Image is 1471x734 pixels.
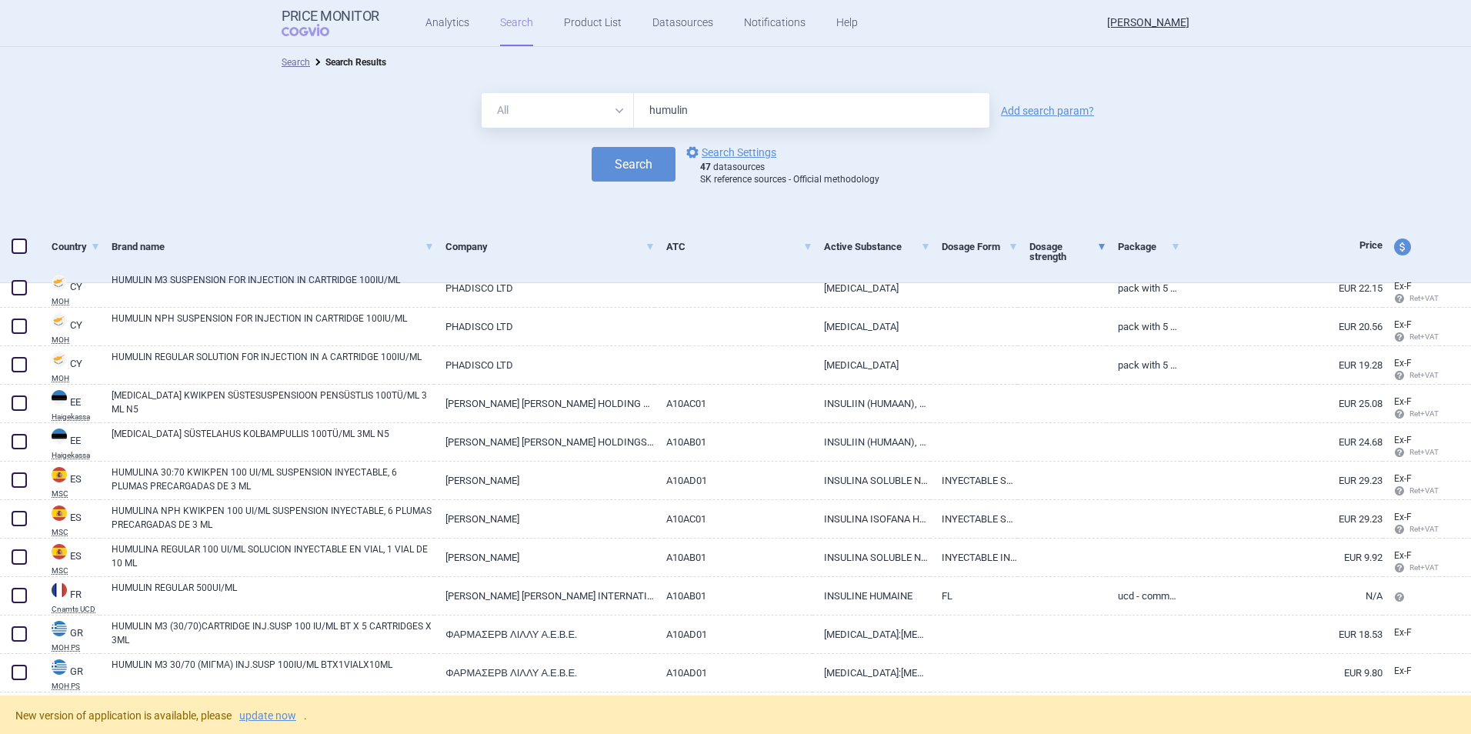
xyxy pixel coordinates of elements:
[434,462,655,499] a: [PERSON_NAME]
[1394,525,1453,533] span: Ret+VAT calc
[52,336,100,344] abbr: MOH — Pharmaceutical Price List published by the Ministry of Health, Cyprus.
[52,529,100,536] abbr: MSC — Online database developed by the Ministry of Health, Social Services and Equality, Spain.
[655,385,812,422] a: A10AC01
[1106,577,1180,615] a: UCD - Common dispensation unit
[1180,385,1383,422] a: EUR 25.08
[52,413,100,421] abbr: Haigekassa — List of medicinal products published by Ministry of Social Affairs, Estonia.
[1180,462,1383,499] a: EUR 29.23
[1383,352,1439,388] a: Ex-F Ret+VAT calc
[15,709,307,722] span: New version of application is available, please .
[930,462,1019,499] a: INYECTABLE SUBCUTÁNEO
[52,490,100,498] abbr: MSC — Online database developed by the Ministry of Health, Social Services and Equality, Spain.
[1383,314,1439,349] a: Ex-F Ret+VAT calc
[112,465,434,493] a: HUMULINA 30:70 KWIKPEN 100 UI/ML SUSPENSION INYECTABLE, 6 PLUMAS PRECARGADAS DE 3 ML
[1394,358,1412,369] span: Ex-factory price
[1383,506,1439,542] a: Ex-F Ret+VAT calc
[683,143,776,162] a: Search Settings
[40,350,100,382] a: CYCYMOH
[112,273,434,301] a: HUMULIN M3 SUSPENSION FOR INJECTION IN CARTRIDGE 100IU/ML
[655,616,812,653] a: A10AD01
[112,504,434,532] a: HUMULINA NPH KWIKPEN 100 UI/ML SUSPENSION INYECTABLE, 6 PLUMAS PRECARGADAS DE 3 ML
[434,385,655,422] a: [PERSON_NAME] [PERSON_NAME] HOLDING LIMITED
[434,308,655,345] a: PHADISCO LTD
[930,500,1019,538] a: INYECTABLE SUBCUTÁNEO
[1383,275,1439,311] a: Ex-F Ret+VAT calc
[52,505,67,521] img: Spain
[1180,654,1383,692] a: EUR 9.80
[1394,666,1412,676] span: Ex-factory price
[40,389,100,421] a: EEEEHaigekassa
[1383,660,1439,683] a: Ex-F
[1394,396,1412,407] span: Ex-factory price
[1394,550,1412,561] span: Ex-factory price
[1394,332,1453,341] span: Ret+VAT calc
[1180,269,1383,307] a: EUR 22.15
[1394,512,1412,522] span: Ex-factory price
[52,390,67,405] img: Estonia
[1001,105,1094,116] a: Add search param?
[40,465,100,498] a: ESESMSC
[325,57,386,68] strong: Search Results
[40,312,100,344] a: CYCYMOH
[1383,622,1439,645] a: Ex-F
[52,429,67,444] img: Estonia
[1180,539,1383,576] a: EUR 9.92
[52,659,67,675] img: Greece
[1394,448,1453,456] span: Ret+VAT calc
[1383,545,1439,580] a: Ex-F Ret+VAT calc
[434,500,655,538] a: [PERSON_NAME]
[812,500,930,538] a: INSULINA ISOFANA HUMANA PRB
[812,346,930,384] a: [MEDICAL_DATA]
[812,385,930,422] a: INSULIIN (HUMAAN), KESKMISE TOIMEAJAGA
[1394,435,1412,445] span: Ex-factory price
[1180,577,1383,615] a: N/A
[40,581,100,613] a: FRFRCnamts UCD
[1106,269,1180,307] a: PACK WITH 5 CARTRIDGES X 3ML
[434,539,655,576] a: [PERSON_NAME]
[812,692,930,730] a: [MEDICAL_DATA]
[1180,423,1383,461] a: EUR 24.68
[434,346,655,384] a: PHADISCO LTD
[434,692,655,730] a: ΦΑΡΜΑΣΕΡΒ ΛΙΛΛΥ Α.Ε.Β.Ε.
[1118,228,1180,265] a: Package
[52,313,67,329] img: Cyprus
[812,269,930,307] a: [MEDICAL_DATA]
[282,24,351,36] span: COGVIO
[112,619,434,647] a: HUMULIN M3 (30/70)CARTRIDGE INJ.SUSP 100 IU/ML BT X 5 CARTRIDGES X 3ML
[655,500,812,538] a: A10AC01
[1394,473,1412,484] span: Ex-factory price
[1394,563,1453,572] span: Ret+VAT calc
[52,467,67,482] img: Spain
[655,539,812,576] a: A10AB01
[1106,308,1180,345] a: PACK WITH 5 CARTRIDGES X 3ML
[52,452,100,459] abbr: Haigekassa — List of medicinal products published by Ministry of Social Affairs, Estonia.
[1180,500,1383,538] a: EUR 29.23
[112,350,434,378] a: HUMULIN REGULAR SOLUTION FOR INJECTION IN A CARTRIDGE 100IU/ML
[1180,308,1383,345] a: EUR 20.56
[282,8,379,24] strong: Price Monitor
[655,423,812,461] a: A10AB01
[52,375,100,382] abbr: MOH — Pharmaceutical Price List published by the Ministry of Health, Cyprus.
[1383,391,1439,426] a: Ex-F Ret+VAT calc
[655,462,812,499] a: A10AD01
[930,539,1019,576] a: INYECTABLE INTRAMUSCULAR / INTRAVENOSO / SUBCUTÁNEO
[1180,616,1383,653] a: EUR 18.53
[52,544,67,559] img: Spain
[282,8,379,38] a: Price MonitorCOGVIO
[112,389,434,416] a: [MEDICAL_DATA] KWIKPEN SÜSTESUSPENSIOON PENSÜSTLIS 100TÜ/ML 3 ML N5
[52,275,67,290] img: Cyprus
[52,621,67,636] img: Greece
[310,55,386,70] li: Search Results
[592,147,675,182] button: Search
[655,577,812,615] a: A10AB01
[40,504,100,536] a: ESESMSC
[434,577,655,615] a: [PERSON_NAME] [PERSON_NAME] INTERNATIONAL LILLY
[1394,409,1453,418] span: Ret+VAT calc
[239,710,296,721] a: update now
[666,228,812,265] a: ATC
[112,427,434,455] a: [MEDICAL_DATA] SÜSTELAHUS KOLBAMPULLIS 100TÜ/ML 3ML N5
[52,606,100,613] abbr: Cnamts UCD — Online database of medicines under the National Health Insurance Fund for salaried w...
[942,228,1019,265] a: Dosage Form
[824,228,930,265] a: Active Substance
[812,654,930,692] a: [MEDICAL_DATA]:[MEDICAL_DATA]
